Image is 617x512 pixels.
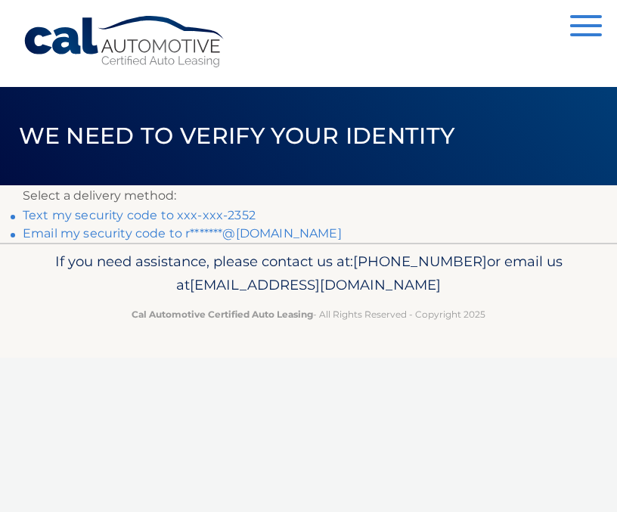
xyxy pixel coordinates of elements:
a: Text my security code to xxx-xxx-2352 [23,208,256,222]
span: [PHONE_NUMBER] [353,253,487,270]
a: Email my security code to r*******@[DOMAIN_NAME] [23,226,342,240]
strong: Cal Automotive Certified Auto Leasing [132,309,313,320]
a: Cal Automotive [23,15,227,69]
p: - All Rights Reserved - Copyright 2025 [23,306,594,322]
p: Select a delivery method: [23,185,594,206]
span: [EMAIL_ADDRESS][DOMAIN_NAME] [190,276,441,293]
span: We need to verify your identity [19,122,455,150]
p: If you need assistance, please contact us at: or email us at [23,250,594,298]
button: Menu [570,15,602,40]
